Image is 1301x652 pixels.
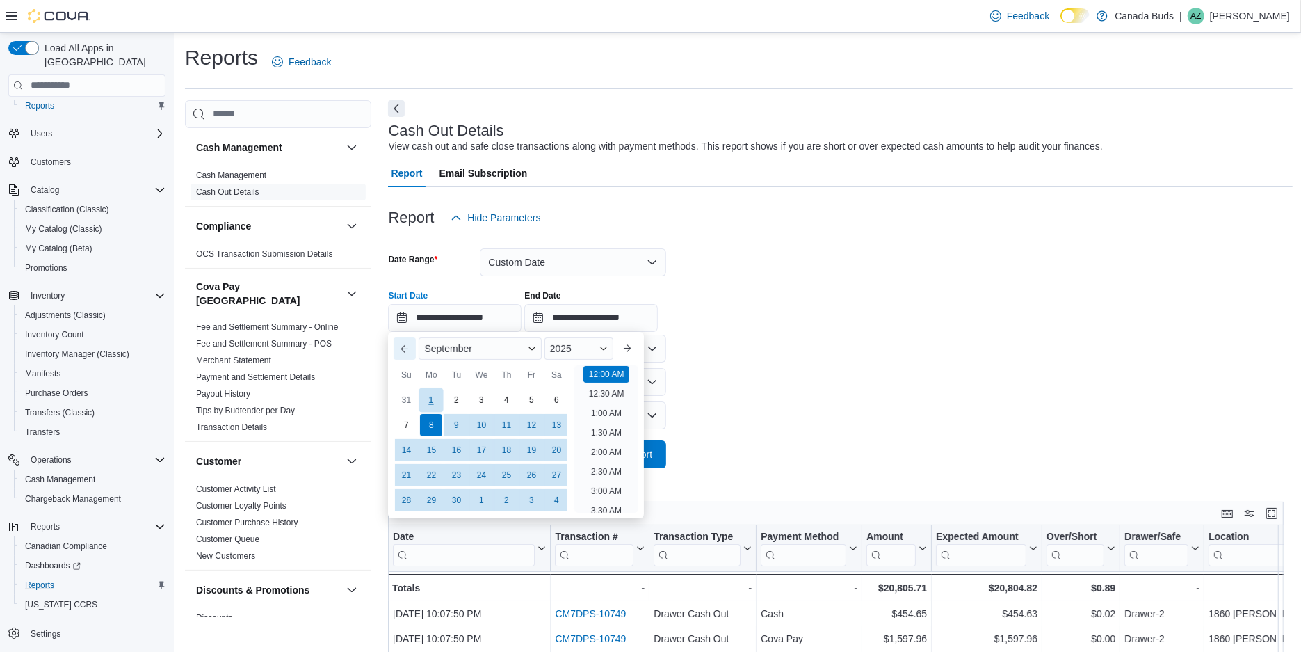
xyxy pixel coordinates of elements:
button: Discounts & Promotions [344,582,360,598]
div: day-5 [520,389,542,411]
button: Transaction Type [654,530,752,566]
span: Customer Loyalty Points [196,500,286,511]
button: Users [25,125,58,142]
div: [DATE] 10:07:50 PM [393,630,546,647]
button: Canadian Compliance [14,536,171,556]
div: Date [393,530,535,543]
span: Settings [31,628,60,639]
a: Customer Loyalty Points [196,501,286,511]
span: Inventory [31,290,65,301]
span: Operations [25,452,165,468]
span: Chargeback Management [25,493,121,504]
a: Cash Management [19,471,101,488]
p: Showing 22 of 22 [388,485,1292,499]
div: Drawer/Safe [1125,530,1189,543]
span: Dashboards [19,557,165,574]
div: Tu [445,364,467,386]
button: Cash Management [14,470,171,489]
div: $0.00 [1047,630,1116,647]
div: $454.65 [867,605,928,622]
span: Fee and Settlement Summary - POS [196,338,332,349]
li: 2:30 AM [585,463,627,480]
a: Feedback [266,48,337,76]
span: Reports [25,518,165,535]
li: 1:00 AM [585,405,627,422]
a: CM7DPS-10749 [556,608,627,619]
div: $1,597.96 [867,630,928,647]
span: Merchant Statement [196,355,271,366]
img: Cova [28,9,90,23]
button: Hide Parameters [445,204,546,232]
span: Adjustments (Classic) [25,310,106,321]
p: | [1179,8,1182,24]
div: $20,805.71 [867,580,928,596]
a: Inventory Count [19,326,90,343]
button: Inventory [25,287,70,304]
div: day-4 [495,389,517,411]
div: Su [395,364,417,386]
div: - [556,580,645,596]
span: Reports [19,97,165,114]
a: OCS Transaction Submission Details [196,249,333,259]
button: Inventory Manager (Classic) [14,344,171,364]
div: Payment Method [761,530,847,566]
button: Next [388,100,405,117]
button: My Catalog (Classic) [14,219,171,239]
a: Customers [25,154,76,170]
button: Customer [344,453,360,470]
span: Transfers [25,427,60,438]
button: My Catalog (Beta) [14,239,171,258]
span: Email Subscription [439,159,528,187]
div: day-12 [520,414,542,436]
div: Over/Short [1047,530,1104,543]
div: Transaction # URL [556,530,634,566]
div: Expected Amount [937,530,1027,566]
span: My Catalog (Classic) [25,223,102,234]
div: day-1 [419,388,444,412]
a: Transaction Details [196,422,267,432]
div: Button. Open the year selector. 2025 is currently selected. [544,337,613,360]
button: Reports [3,517,171,536]
button: Cash Management [344,139,360,156]
div: day-10 [470,414,492,436]
a: Inventory Manager (Classic) [19,346,135,363]
span: Adjustments (Classic) [19,307,165,324]
span: Customer Queue [196,534,259,545]
a: Feedback [985,2,1055,30]
button: Operations [25,452,77,468]
button: Catalog [25,182,65,198]
span: Promotions [19,260,165,276]
div: day-19 [520,439,542,461]
span: Load All Apps in [GEOGRAPHIC_DATA] [39,41,165,69]
span: Reports [25,100,54,111]
span: Cash Management [25,474,95,485]
span: Inventory Manager (Classic) [25,349,129,360]
div: day-21 [395,464,417,486]
span: Feedback [289,55,331,69]
button: Adjustments (Classic) [14,305,171,325]
button: Cova Pay [GEOGRAPHIC_DATA] [344,285,360,302]
a: Payout History [196,389,250,399]
a: Dashboards [19,557,86,574]
a: Dashboards [14,556,171,575]
a: Classification (Classic) [19,201,115,218]
a: New Customers [196,551,255,561]
div: Customer [185,481,371,570]
span: Reports [31,521,60,532]
span: Dashboards [25,560,81,571]
div: - [654,580,752,596]
div: day-16 [445,439,467,461]
div: September, 2025 [394,388,569,513]
span: Discounts [196,612,233,623]
p: Canada Buds [1115,8,1174,24]
button: Manifests [14,364,171,383]
a: Customer Activity List [196,484,276,494]
span: AZ [1190,8,1201,24]
span: Inventory [25,287,165,304]
a: My Catalog (Beta) [19,240,98,257]
div: day-14 [395,439,417,461]
div: day-27 [545,464,567,486]
a: Cash Management [196,170,266,180]
span: Settings [25,624,165,642]
span: [US_STATE] CCRS [25,599,97,610]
